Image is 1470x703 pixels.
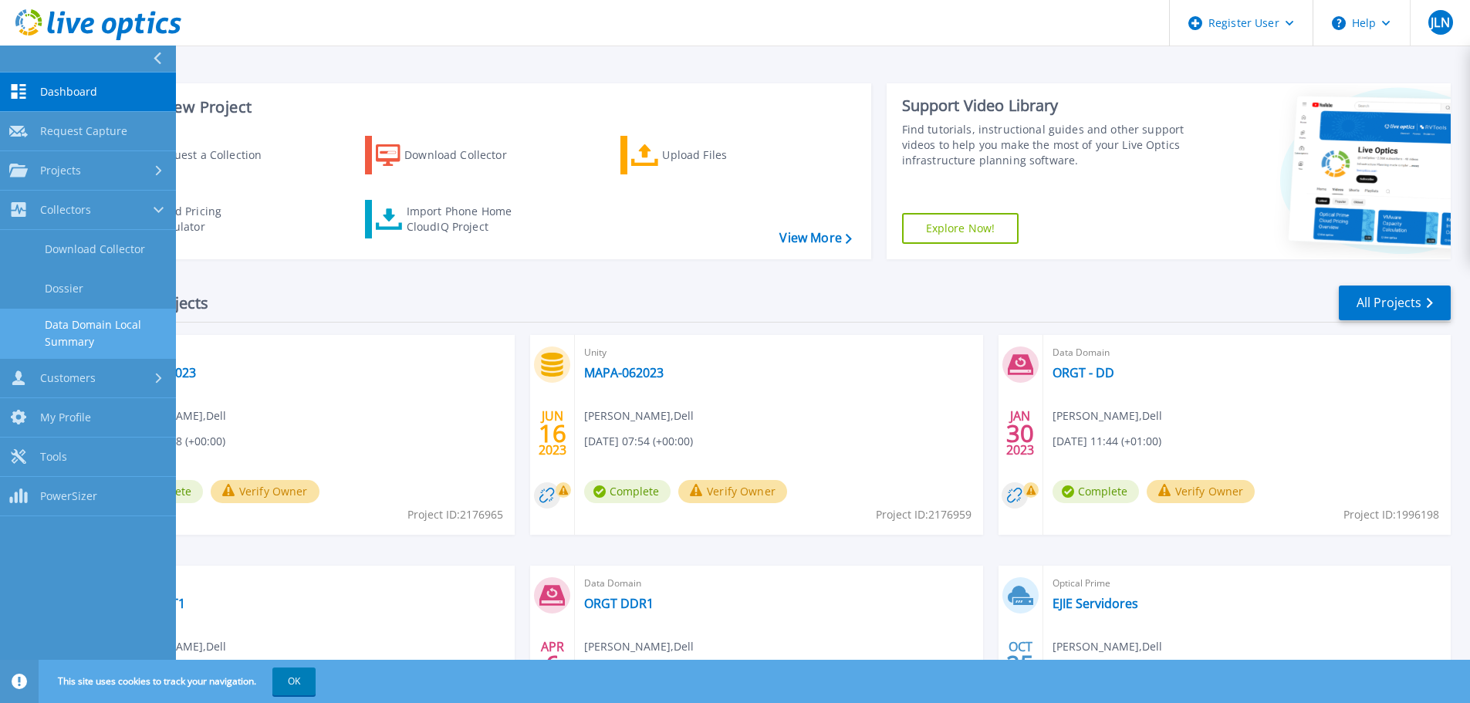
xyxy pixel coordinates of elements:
[40,124,127,138] span: Request Capture
[539,427,566,440] span: 16
[211,480,319,503] button: Verify Owner
[584,433,693,450] span: [DATE] 07:54 (+00:00)
[1053,433,1161,450] span: [DATE] 11:44 (+01:00)
[538,636,567,692] div: APR 2022
[584,344,973,361] span: Unity
[154,140,277,171] div: Request a Collection
[40,203,91,217] span: Collectors
[1053,596,1138,611] a: EJIE Servidores
[584,480,671,503] span: Complete
[40,411,91,424] span: My Profile
[40,85,97,99] span: Dashboard
[1053,575,1441,592] span: Optical Prime
[404,140,528,171] div: Download Collector
[662,140,786,171] div: Upload Files
[584,596,654,611] a: ORGT DDR1
[407,204,527,235] div: Import Phone Home CloudIQ Project
[407,506,503,523] span: Project ID: 2176965
[1053,344,1441,361] span: Data Domain
[620,136,792,174] a: Upload Files
[1006,657,1034,671] span: 25
[902,96,1190,116] div: Support Video Library
[1005,405,1035,461] div: JAN 2023
[584,365,664,380] a: MAPA-062023
[40,489,97,503] span: PowerSizer
[584,407,694,424] span: [PERSON_NAME] , Dell
[110,99,851,116] h3: Start a New Project
[902,213,1019,244] a: Explore Now!
[538,405,567,461] div: JUN 2023
[902,122,1190,168] div: Find tutorials, instructional guides and other support videos to help you make the most of your L...
[678,480,787,503] button: Verify Owner
[1005,636,1035,692] div: OCT 2021
[110,136,282,174] a: Request a Collection
[272,668,316,695] button: OK
[365,136,537,174] a: Download Collector
[117,575,505,592] span: Data Domain
[40,164,81,177] span: Projects
[876,506,972,523] span: Project ID: 2176959
[110,200,282,238] a: Cloud Pricing Calculator
[584,638,694,655] span: [PERSON_NAME] , Dell
[1431,16,1449,29] span: JLN
[1006,427,1034,440] span: 30
[42,668,316,695] span: This site uses cookies to track your navigation.
[1053,638,1162,655] span: [PERSON_NAME] , Dell
[1053,407,1162,424] span: [PERSON_NAME] , Dell
[40,371,96,385] span: Customers
[546,657,559,671] span: 6
[151,204,275,235] div: Cloud Pricing Calculator
[40,450,67,464] span: Tools
[1053,365,1114,380] a: ORGT - DD
[1339,286,1451,320] a: All Projects
[117,344,505,361] span: Unity
[1147,480,1255,503] button: Verify Owner
[1343,506,1439,523] span: Project ID: 1996198
[584,575,973,592] span: Data Domain
[1053,480,1139,503] span: Complete
[779,231,851,245] a: View More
